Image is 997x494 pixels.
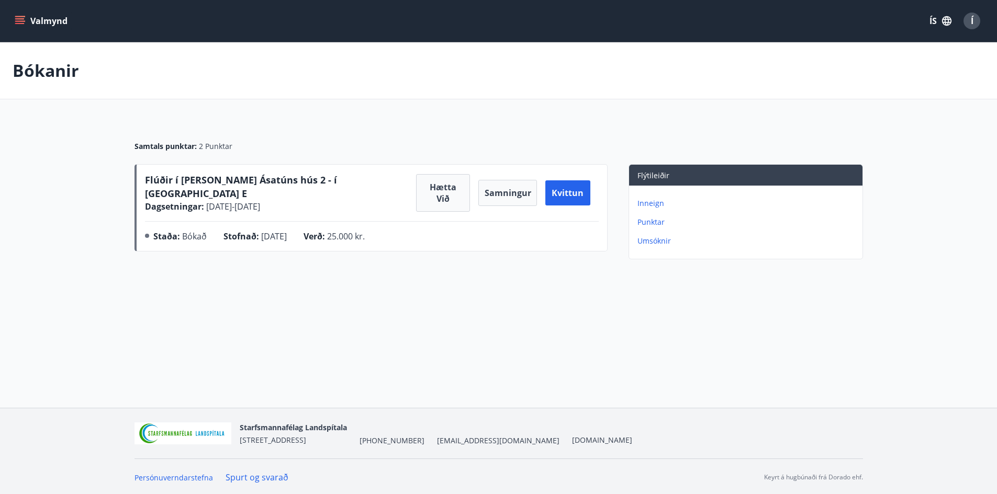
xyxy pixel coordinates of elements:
[924,12,957,30] button: ÍS
[304,231,325,242] span: Verð :
[204,201,260,212] span: [DATE] - [DATE]
[199,141,232,152] span: 2 Punktar
[416,174,471,212] button: Hætta við
[13,59,79,82] p: Bókanir
[360,435,424,446] span: [PHONE_NUMBER]
[223,231,259,242] span: Stofnað :
[637,217,858,227] p: Punktar
[437,435,559,446] span: [EMAIL_ADDRESS][DOMAIN_NAME]
[145,201,204,212] span: Dagsetningar :
[153,231,180,242] span: Staða :
[182,231,207,242] span: Bókað
[240,422,347,432] span: Starfsmannafélag Landspítala
[637,198,858,209] p: Inneign
[261,231,287,242] span: [DATE]
[971,15,973,27] span: Í
[240,435,306,445] span: [STREET_ADDRESS]
[135,141,197,152] span: Samtals punktar :
[764,473,863,482] p: Keyrt á hugbúnaði frá Dorado ehf.
[572,435,632,445] a: [DOMAIN_NAME]
[327,231,365,242] span: 25.000 kr.
[135,473,213,482] a: Persónuverndarstefna
[226,472,288,483] a: Spurt og svarað
[637,170,669,180] span: Flýtileiðir
[959,8,984,33] button: Í
[13,12,72,30] button: menu
[145,174,337,200] span: Flúðir í [PERSON_NAME] Ásatúns hús 2 - í [GEOGRAPHIC_DATA] E
[545,180,590,205] button: Kvittun
[637,236,858,246] p: Umsóknir
[135,422,232,445] img: 55zIgFoyM5pksCsVQ4sUOj1FUrQvjI8pi0QwpkWm.png
[478,180,537,206] button: Samningur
